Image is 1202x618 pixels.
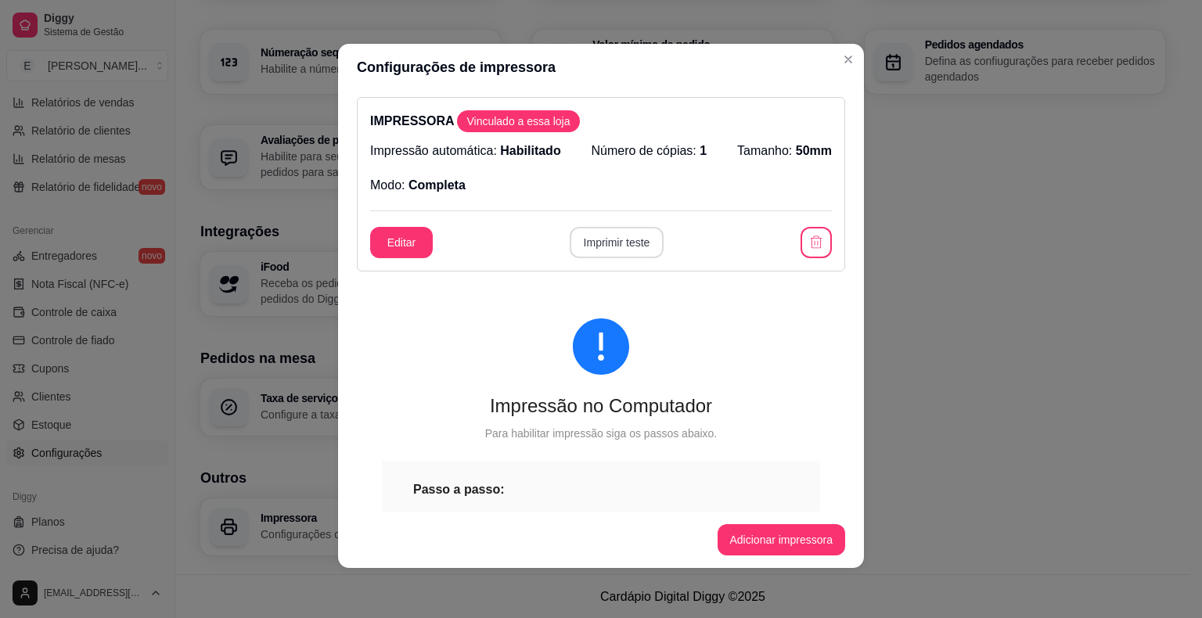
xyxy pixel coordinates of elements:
p: IMPRESSORA [370,110,832,132]
p: Número de cópias: [592,142,707,160]
div: Impressão no Computador [382,393,820,419]
button: Adicionar impressora [718,524,846,555]
strong: Passo a passo: [413,483,505,496]
span: exclamation-circle [573,318,629,375]
span: Vinculado a essa loja [460,113,576,129]
span: Habilitado [500,144,560,157]
span: 50mm [796,144,832,157]
button: Editar [370,227,433,258]
div: Para habilitar impressão siga os passos abaixo. [382,425,820,442]
div: 1 - Baixe e instale o [413,510,789,527]
span: 1 [700,144,707,157]
p: Tamanho: [737,142,832,160]
span: Completa [408,178,466,192]
button: Close [836,47,861,72]
button: Imprimir teste [570,227,664,258]
header: Configurações de impressora [338,44,864,91]
p: Modo: [370,176,466,195]
p: Impressão automática: [370,142,561,160]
